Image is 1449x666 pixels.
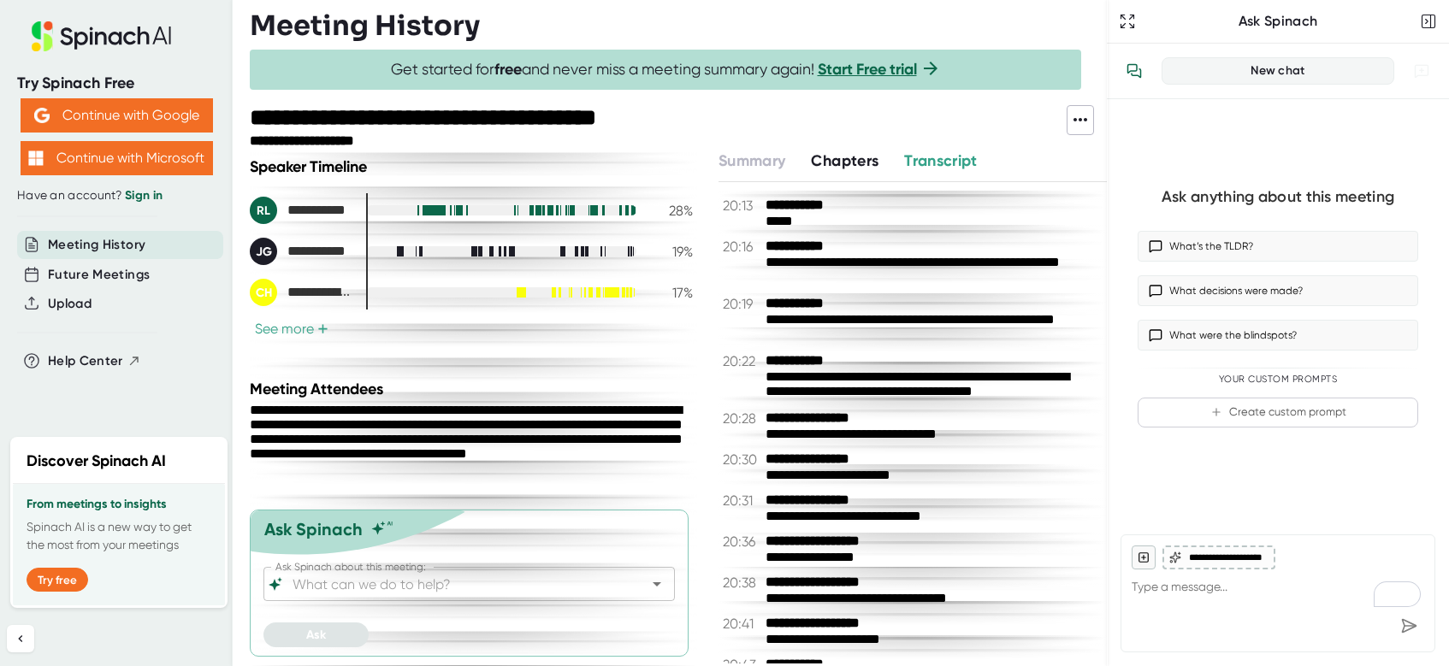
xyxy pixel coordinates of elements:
div: Crocker, Lindsay H [250,279,352,306]
button: Chapters [811,150,878,173]
span: 20:36 [723,533,761,550]
span: Help Center [48,351,123,371]
button: Expand to Ask Spinach page [1115,9,1139,33]
button: Continue with Microsoft [21,141,213,175]
span: 20:22 [723,353,761,369]
span: Transcript [904,151,978,170]
button: Open [645,572,669,596]
span: Ask [306,628,326,642]
span: Get started for and never miss a meeting summary again! [391,60,941,80]
div: New chat [1173,63,1383,79]
span: 20:28 [723,410,761,427]
div: Send message [1393,610,1424,641]
div: Jake Garris [250,238,352,265]
button: Upload [48,294,92,314]
button: Future Meetings [48,265,150,285]
button: Transcript [904,150,978,173]
button: Meeting History [48,235,145,255]
span: 20:16 [723,239,761,255]
span: + [317,322,328,336]
div: 28 % [650,203,693,219]
button: What’s the TLDR? [1138,231,1418,262]
button: View conversation history [1117,54,1151,88]
div: Try Spinach Free [17,74,216,93]
button: Create custom prompt [1138,398,1418,427]
div: RL [250,197,277,224]
div: Speaker Timeline [250,157,693,176]
h2: Discover Spinach AI [27,450,166,473]
div: 17 % [650,285,693,301]
input: What can we do to help? [289,572,619,596]
span: 20:31 [723,492,761,509]
a: Sign in [125,188,163,203]
h3: Meeting History [250,9,480,42]
button: Continue with Google [21,98,213,133]
b: free [494,60,522,79]
div: CH [250,279,277,306]
img: Aehbyd4JwY73AAAAAElFTkSuQmCC [34,108,50,123]
span: 20:13 [723,197,761,214]
span: 20:19 [723,296,761,312]
span: Chapters [811,151,878,170]
div: Meeting Attendees [250,380,697,398]
button: Ask [263,622,369,647]
div: Your Custom Prompts [1138,374,1418,386]
div: Ask Spinach [1139,13,1416,30]
button: Summary [719,150,785,173]
button: Close conversation sidebar [1416,9,1440,33]
div: Ask Spinach [264,519,363,539]
button: Try free [27,568,88,592]
button: What decisions were made? [1138,275,1418,306]
button: See more+ [250,320,334,338]
span: 20:30 [723,451,761,468]
div: Ask anything about this meeting [1162,187,1394,207]
span: 20:41 [723,616,761,632]
span: 20:38 [723,575,761,591]
div: JG [250,238,277,265]
button: What were the blindspots? [1138,320,1418,351]
span: Summary [719,151,785,170]
a: Start Free trial [818,60,917,79]
h3: From meetings to insights [27,498,211,511]
button: Help Center [48,351,141,371]
div: 19 % [650,244,693,260]
button: Collapse sidebar [7,625,34,652]
div: Have an account? [17,188,216,203]
textarea: To enrich screen reader interactions, please activate Accessibility in Grammarly extension settings [1132,569,1424,610]
p: Spinach AI is a new way to get the most from your meetings [27,518,211,554]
